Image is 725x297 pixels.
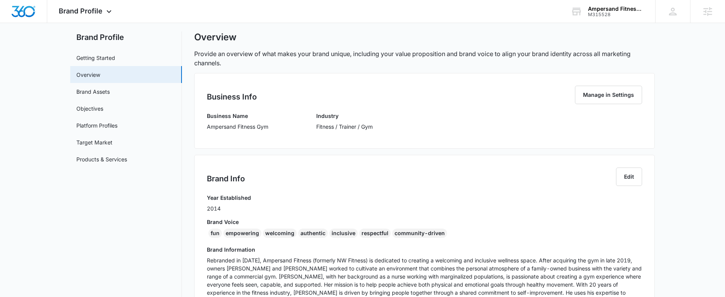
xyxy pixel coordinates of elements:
div: empowering [223,229,261,238]
button: Manage in Settings [575,86,642,104]
a: Brand Assets [76,88,110,96]
button: Edit [616,168,642,186]
a: Products & Services [76,155,127,163]
div: account name [588,6,644,12]
p: Ampersand Fitness Gym [207,123,268,131]
h3: Business Name [207,112,268,120]
h2: Brand Info [207,173,245,184]
div: inclusive [329,229,358,238]
div: account id [588,12,644,17]
div: authentic [298,229,328,238]
div: welcoming [263,229,297,238]
a: Platform Profiles [76,121,117,129]
h1: Overview [194,32,236,43]
p: Provide an overview of what makes your brand unique, including your value proposition and brand v... [194,49,655,68]
h3: Year Established [207,194,251,202]
span: Brand Profile [59,7,102,15]
a: Target Market [76,138,112,146]
div: community-driven [392,229,447,238]
div: respectful [359,229,391,238]
a: Getting Started [76,54,115,62]
h2: Brand Profile [70,32,182,43]
p: Fitness / Trainer / Gym [316,123,373,131]
a: Objectives [76,105,103,113]
h3: Industry [316,112,373,120]
h3: Brand Information [207,246,642,254]
a: Overview [76,71,100,79]
h2: Business Info [207,91,257,103]
h3: Brand Voice [207,218,642,226]
div: fun [208,229,222,238]
p: 2014 [207,204,251,212]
